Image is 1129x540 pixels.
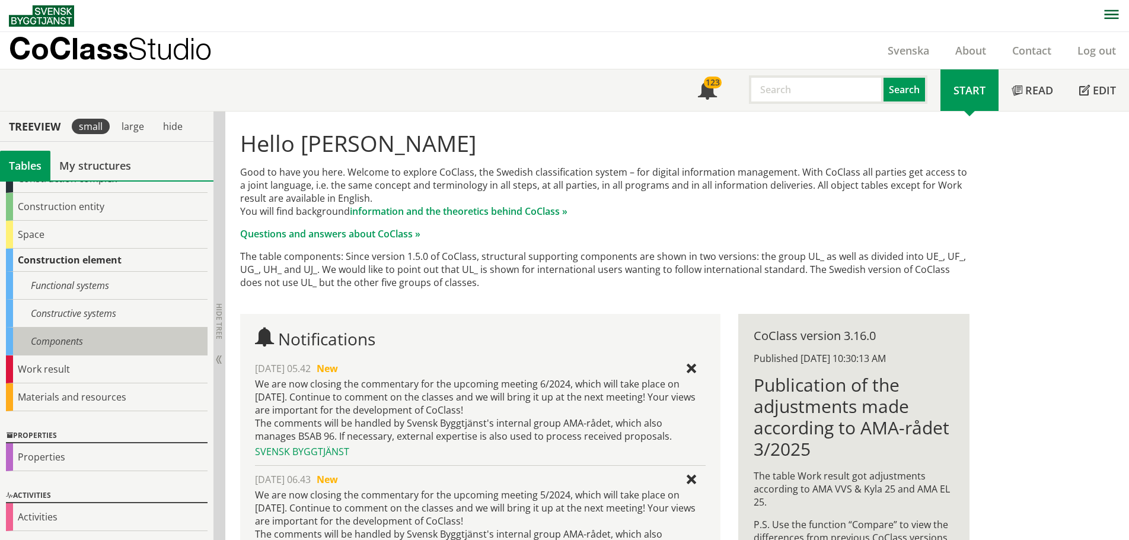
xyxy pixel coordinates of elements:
span: Notifications [278,328,375,350]
button: Search [884,75,927,104]
span: Read [1025,83,1053,97]
div: Space [6,221,208,249]
a: Edit [1066,69,1129,111]
div: small [72,119,110,134]
a: Questions and answers about CoClass » [240,227,420,240]
div: 123 [704,77,722,88]
div: Activities [6,489,208,503]
a: Svenska [875,43,942,58]
span: Studio [128,31,212,66]
div: Activities [6,503,208,531]
div: Functional systems [6,272,208,300]
a: About [942,43,999,58]
img: Svensk Byggtjänst [9,5,74,27]
a: Log out [1064,43,1129,58]
div: Construction element [6,249,208,272]
div: Properties [6,443,208,471]
p: Good to have you here. Welcome to explore CoClass, the Swedish classification system – for digita... [240,166,969,218]
span: [DATE] 06.43 [255,473,311,486]
div: Components [6,328,208,355]
span: [DATE] 05.42 [255,362,311,375]
a: CoClassStudio [9,32,237,69]
span: New [317,362,338,375]
a: My structures [50,151,140,180]
h1: Publication of the adjustments made according to AMA-rådet 3/2025 [754,374,953,460]
span: Start [953,83,986,97]
span: Hide tree [214,303,224,339]
a: Contact [999,43,1064,58]
span: Edit [1093,83,1116,97]
input: Search [749,75,884,104]
span: Notifications [698,82,717,101]
div: Properties [6,429,208,443]
span: New [317,473,338,486]
div: We are now closing the commentary for the upcoming meeting 6/2024, which will take place on [DATE... [255,377,705,443]
div: hide [156,119,190,134]
div: large [114,119,151,134]
div: Construction entity [6,193,208,221]
div: Published [DATE] 10:30:13 AM [754,352,953,365]
div: Constructive systems [6,300,208,328]
div: CoClass version 3.16.0 [754,329,953,342]
p: The table Work result got adjustments according to AMA VVS & Kyla 25 and AMA EL 25. [754,469,953,509]
div: Svensk Byggtjänst [255,445,705,458]
div: Treeview [2,120,67,133]
a: Read [999,69,1066,111]
a: Start [940,69,999,111]
div: Materials and resources [6,383,208,411]
p: CoClass [9,42,212,55]
a: information and the theoretics behind CoClass » [350,205,567,218]
h1: Hello [PERSON_NAME] [240,130,969,156]
a: 123 [685,69,730,111]
p: The table components: Since version 1.5.0 of CoClass, structural supporting components are shown ... [240,250,969,289]
div: Work result [6,355,208,383]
